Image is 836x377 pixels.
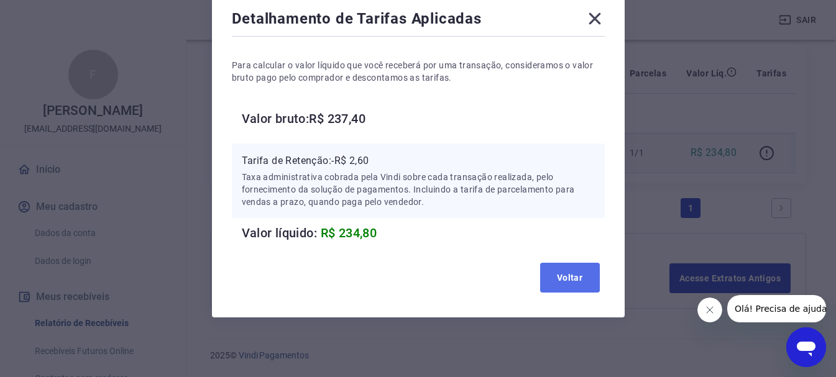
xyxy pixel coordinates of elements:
[321,225,377,240] span: R$ 234,80
[242,223,605,243] h6: Valor líquido:
[7,9,104,19] span: Olá! Precisa de ajuda?
[242,109,605,129] h6: Valor bruto: R$ 237,40
[232,9,605,34] div: Detalhamento de Tarifas Aplicadas
[232,59,605,84] p: Para calcular o valor líquido que você receberá por uma transação, consideramos o valor bruto pag...
[540,263,600,293] button: Voltar
[786,327,826,367] iframe: Botão para abrir a janela de mensagens
[697,298,722,322] iframe: Fechar mensagem
[242,171,595,208] p: Taxa administrativa cobrada pela Vindi sobre cada transação realizada, pelo fornecimento da soluç...
[242,153,595,168] p: Tarifa de Retenção: -R$ 2,60
[727,295,826,322] iframe: Mensagem da empresa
